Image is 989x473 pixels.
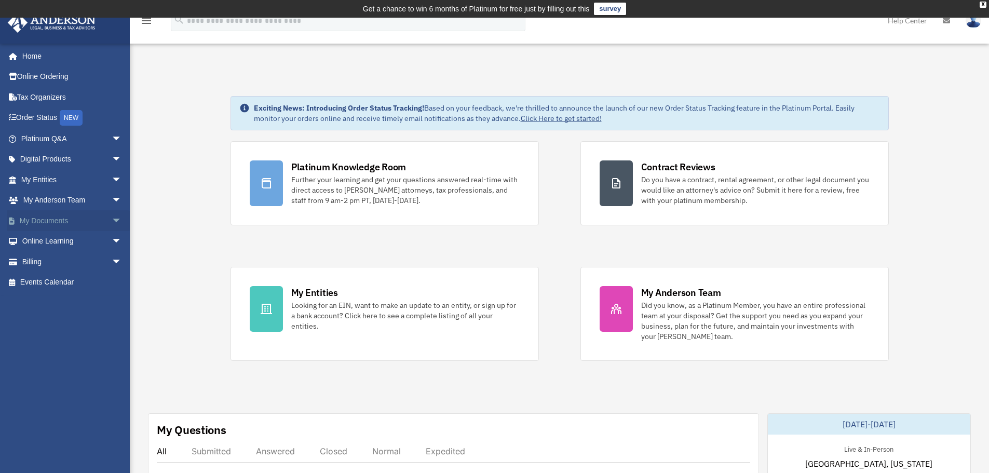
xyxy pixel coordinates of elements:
[521,114,602,123] a: Click Here to get started!
[112,149,132,170] span: arrow_drop_down
[320,446,347,456] div: Closed
[112,231,132,252] span: arrow_drop_down
[192,446,231,456] div: Submitted
[966,13,981,28] img: User Pic
[291,174,520,206] div: Further your learning and get your questions answered real-time with direct access to [PERSON_NAM...
[641,174,870,206] div: Do you have a contract, rental agreement, or other legal document you would like an attorney's ad...
[140,15,153,27] i: menu
[372,446,401,456] div: Normal
[7,210,138,231] a: My Documentsarrow_drop_down
[173,14,185,25] i: search
[363,3,590,15] div: Get a chance to win 6 months of Platinum for free just by filling out this
[291,286,338,299] div: My Entities
[805,457,932,470] span: [GEOGRAPHIC_DATA], [US_STATE]
[60,110,83,126] div: NEW
[112,210,132,232] span: arrow_drop_down
[254,103,880,124] div: Based on your feedback, we're thrilled to announce the launch of our new Order Status Tracking fe...
[580,267,889,361] a: My Anderson Team Did you know, as a Platinum Member, you have an entire professional team at your...
[594,3,626,15] a: survey
[7,190,138,211] a: My Anderson Teamarrow_drop_down
[291,160,407,173] div: Platinum Knowledge Room
[157,446,167,456] div: All
[112,169,132,191] span: arrow_drop_down
[7,66,138,87] a: Online Ordering
[112,128,132,150] span: arrow_drop_down
[7,149,138,170] a: Digital Productsarrow_drop_down
[157,422,226,438] div: My Questions
[7,251,138,272] a: Billingarrow_drop_down
[768,414,970,435] div: [DATE]-[DATE]
[140,18,153,27] a: menu
[7,107,138,129] a: Order StatusNEW
[7,46,132,66] a: Home
[231,267,539,361] a: My Entities Looking for an EIN, want to make an update to an entity, or sign up for a bank accoun...
[291,300,520,331] div: Looking for an EIN, want to make an update to an entity, or sign up for a bank account? Click her...
[254,103,424,113] strong: Exciting News: Introducing Order Status Tracking!
[426,446,465,456] div: Expedited
[7,169,138,190] a: My Entitiesarrow_drop_down
[256,446,295,456] div: Answered
[641,286,721,299] div: My Anderson Team
[580,141,889,225] a: Contract Reviews Do you have a contract, rental agreement, or other legal document you would like...
[641,300,870,342] div: Did you know, as a Platinum Member, you have an entire professional team at your disposal? Get th...
[7,87,138,107] a: Tax Organizers
[112,251,132,273] span: arrow_drop_down
[980,2,986,8] div: close
[112,190,132,211] span: arrow_drop_down
[5,12,99,33] img: Anderson Advisors Platinum Portal
[641,160,715,173] div: Contract Reviews
[7,272,138,293] a: Events Calendar
[231,141,539,225] a: Platinum Knowledge Room Further your learning and get your questions answered real-time with dire...
[836,443,902,454] div: Live & In-Person
[7,231,138,252] a: Online Learningarrow_drop_down
[7,128,138,149] a: Platinum Q&Aarrow_drop_down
